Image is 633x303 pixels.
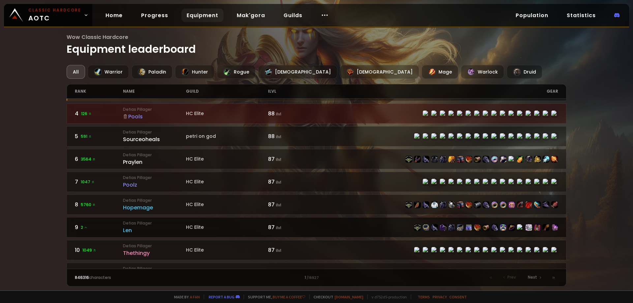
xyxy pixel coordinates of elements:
[474,201,481,208] img: item-23021
[268,223,316,231] div: 87
[67,240,567,260] a: 101049 Defias PillagerThethingyHC Elite87 ilvlitem-22428item-21712item-22429item-22425item-21582i...
[491,224,498,231] img: item-22501
[123,112,186,121] div: Pools
[418,294,430,299] a: Terms
[483,201,489,208] img: item-22501
[123,226,186,234] div: Len
[273,294,305,299] a: Buy me a coffee
[67,104,567,124] a: 4126 Defias PillagerPoolsHC Elite88 ilvlitem-22506item-22943item-22507item-22504item-22510item-22...
[170,294,200,299] span: Made by
[81,111,92,117] span: 126
[81,156,96,162] span: 3564
[448,224,455,231] img: item-22496
[186,178,268,185] div: HC Elite
[82,247,97,253] span: 1049
[123,135,186,143] div: Sourceoheals
[123,249,186,257] div: Thethingy
[175,65,214,79] div: Hunter
[423,201,429,208] img: item-22499
[123,175,186,181] small: Defias Pillager
[309,294,363,299] span: Checkout
[335,294,363,299] a: [DOMAIN_NAME]
[551,224,558,231] img: item-22821
[190,294,200,299] a: a fan
[81,134,92,139] span: 591
[367,294,407,299] span: v. d752d5 - production
[561,9,601,22] a: Statistics
[4,4,92,26] a: Classic HardcoreAOTC
[534,224,541,231] img: item-23050
[231,9,270,22] a: Mak'gora
[67,217,567,237] a: 92Defias PillagerLenHC Elite87 ilvlitem-22498item-23057item-22499item-4335item-22496item-22502ite...
[500,201,506,208] img: item-23025
[440,224,446,231] img: item-4335
[268,246,316,254] div: 87
[186,247,268,254] div: HC Elite
[268,200,316,209] div: 87
[466,224,472,231] img: item-23070
[123,106,186,112] small: Defias Pillager
[276,111,281,117] small: ilvl
[276,225,281,230] small: ilvl
[414,201,421,208] img: item-21608
[431,156,438,163] img: item-3427
[449,294,467,299] a: Consent
[276,202,281,208] small: ilvl
[67,126,567,146] a: 5591 Defias PillagerSourceohealspetri on god88 ilvlitem-22514item-21712item-22515item-4336item-22...
[132,65,172,79] div: Paladin
[28,7,81,23] span: AOTC
[340,65,419,79] div: [DEMOGRAPHIC_DATA]
[422,65,458,79] div: Mage
[448,201,455,208] img: item-22730
[186,84,268,98] div: guild
[67,263,567,283] a: 111750 Defias PillagerPriestwingpetri on god87 ilvlitem-22514item-21712item-22515item-22512item-2...
[448,156,455,163] img: item-22518
[81,179,95,185] span: 1047
[431,224,438,231] img: item-22499
[543,156,549,163] img: item-23048
[433,294,447,299] a: Privacy
[276,248,281,253] small: ilvl
[276,179,281,185] small: ilvl
[75,275,196,281] div: characters
[181,9,224,22] a: Equipment
[534,201,541,208] img: item-22807
[526,224,532,231] img: item-23207
[406,156,412,163] img: item-22514
[67,195,567,215] a: 85760 Defias PillagerHopemageHC Elite87 ilvlitem-22498item-21608item-22499item-6795item-22496item...
[466,201,472,208] img: item-22500
[268,155,316,163] div: 87
[123,243,186,249] small: Defias Pillager
[534,156,541,163] img: item-22942
[186,201,268,208] div: HC Elite
[466,156,472,163] img: item-22516
[517,156,524,163] img: item-11122
[123,152,186,158] small: Defias Pillager
[507,65,542,79] div: Druid
[474,224,481,231] img: item-22500
[278,9,308,22] a: Guilds
[75,275,89,280] span: 846316
[276,157,281,162] small: ilvl
[268,109,316,118] div: 88
[75,155,123,163] div: 6
[528,274,537,280] span: Next
[414,224,421,231] img: item-22498
[186,110,268,117] div: HC Elite
[268,132,316,140] div: 88
[136,9,173,22] a: Progress
[75,109,123,118] div: 4
[500,224,506,231] img: item-23062
[81,225,88,230] span: 2
[307,275,319,281] small: / 16927
[551,156,558,163] img: item-19367
[67,33,567,57] h1: Equipment leaderboard
[67,65,85,79] div: All
[406,201,412,208] img: item-22498
[123,203,186,212] div: Hopemage
[244,294,305,299] span: Support me,
[510,9,554,22] a: Population
[457,201,464,208] img: item-22497
[457,156,464,163] img: item-22513
[123,181,186,189] div: Poolz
